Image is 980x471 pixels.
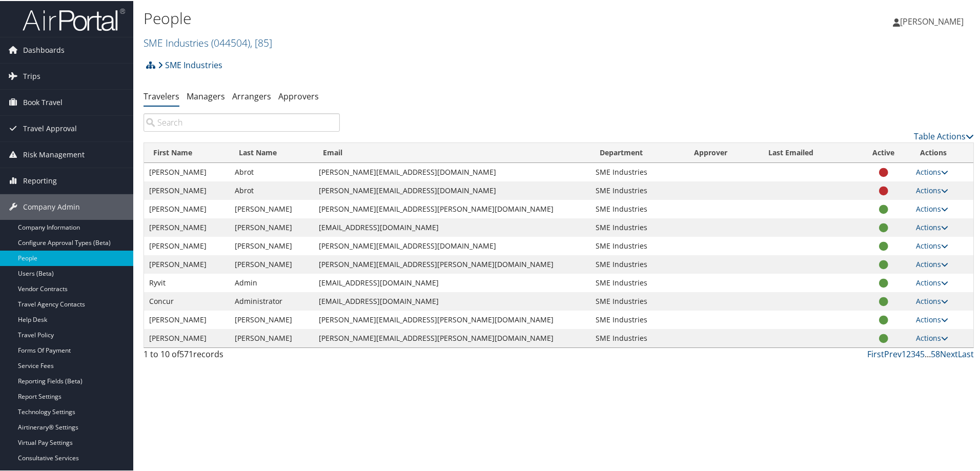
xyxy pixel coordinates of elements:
[931,347,940,359] a: 58
[314,291,590,310] td: [EMAIL_ADDRESS][DOMAIN_NAME]
[940,347,958,359] a: Next
[23,63,40,88] span: Trips
[590,236,685,254] td: SME Industries
[916,258,948,268] a: Actions
[144,112,340,131] input: Search
[314,310,590,328] td: [PERSON_NAME][EMAIL_ADDRESS][PERSON_NAME][DOMAIN_NAME]
[144,35,272,49] a: SME Industries
[230,236,314,254] td: [PERSON_NAME]
[144,217,230,236] td: [PERSON_NAME]
[759,142,856,162] th: Last Emailed: activate to sort column ascending
[916,314,948,323] a: Actions
[230,180,314,199] td: Abrot
[916,277,948,286] a: Actions
[590,142,685,162] th: Department: activate to sort column ascending
[23,7,125,31] img: airportal-logo.png
[915,347,920,359] a: 4
[916,166,948,176] a: Actions
[144,273,230,291] td: Ryvit
[230,217,314,236] td: [PERSON_NAME]
[144,162,230,180] td: [PERSON_NAME]
[911,142,973,162] th: Actions
[278,90,319,101] a: Approvers
[893,5,974,36] a: [PERSON_NAME]
[232,90,271,101] a: Arrangers
[314,236,590,254] td: [PERSON_NAME][EMAIL_ADDRESS][DOMAIN_NAME]
[900,15,964,26] span: [PERSON_NAME]
[144,236,230,254] td: [PERSON_NAME]
[230,328,314,346] td: [PERSON_NAME]
[916,221,948,231] a: Actions
[314,273,590,291] td: [EMAIL_ADDRESS][DOMAIN_NAME]
[314,162,590,180] td: [PERSON_NAME][EMAIL_ADDRESS][DOMAIN_NAME]
[590,291,685,310] td: SME Industries
[916,240,948,250] a: Actions
[230,291,314,310] td: Administrator
[314,180,590,199] td: [PERSON_NAME][EMAIL_ADDRESS][DOMAIN_NAME]
[314,217,590,236] td: [EMAIL_ADDRESS][DOMAIN_NAME]
[144,90,179,101] a: Travelers
[914,130,974,141] a: Table Actions
[920,347,925,359] a: 5
[144,310,230,328] td: [PERSON_NAME]
[230,162,314,180] td: Abrot
[23,115,77,140] span: Travel Approval
[250,35,272,49] span: , [ 85 ]
[867,347,884,359] a: First
[685,142,760,162] th: Approver
[314,142,590,162] th: Email: activate to sort column ascending
[590,310,685,328] td: SME Industries
[590,162,685,180] td: SME Industries
[230,310,314,328] td: [PERSON_NAME]
[23,193,80,219] span: Company Admin
[884,347,902,359] a: Prev
[590,254,685,273] td: SME Industries
[230,199,314,217] td: [PERSON_NAME]
[916,295,948,305] a: Actions
[158,54,222,74] a: SME Industries
[144,142,230,162] th: First Name: activate to sort column ascending
[144,180,230,199] td: [PERSON_NAME]
[856,142,911,162] th: Active: activate to sort column ascending
[230,142,314,162] th: Last Name: activate to sort column descending
[211,35,250,49] span: ( 044504 )
[590,180,685,199] td: SME Industries
[958,347,974,359] a: Last
[590,328,685,346] td: SME Industries
[911,347,915,359] a: 3
[916,332,948,342] a: Actions
[144,254,230,273] td: [PERSON_NAME]
[179,347,193,359] span: 571
[23,36,65,62] span: Dashboards
[925,347,931,359] span: …
[144,347,340,364] div: 1 to 10 of records
[314,328,590,346] td: [PERSON_NAME][EMAIL_ADDRESS][PERSON_NAME][DOMAIN_NAME]
[144,7,697,28] h1: People
[902,347,906,359] a: 1
[23,89,63,114] span: Book Travel
[23,167,57,193] span: Reporting
[144,291,230,310] td: Concur
[314,254,590,273] td: [PERSON_NAME][EMAIL_ADDRESS][PERSON_NAME][DOMAIN_NAME]
[230,273,314,291] td: Admin
[23,141,85,167] span: Risk Management
[590,199,685,217] td: SME Industries
[230,254,314,273] td: [PERSON_NAME]
[916,203,948,213] a: Actions
[144,328,230,346] td: [PERSON_NAME]
[590,273,685,291] td: SME Industries
[916,185,948,194] a: Actions
[144,199,230,217] td: [PERSON_NAME]
[314,199,590,217] td: [PERSON_NAME][EMAIL_ADDRESS][PERSON_NAME][DOMAIN_NAME]
[590,217,685,236] td: SME Industries
[906,347,911,359] a: 2
[187,90,225,101] a: Managers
